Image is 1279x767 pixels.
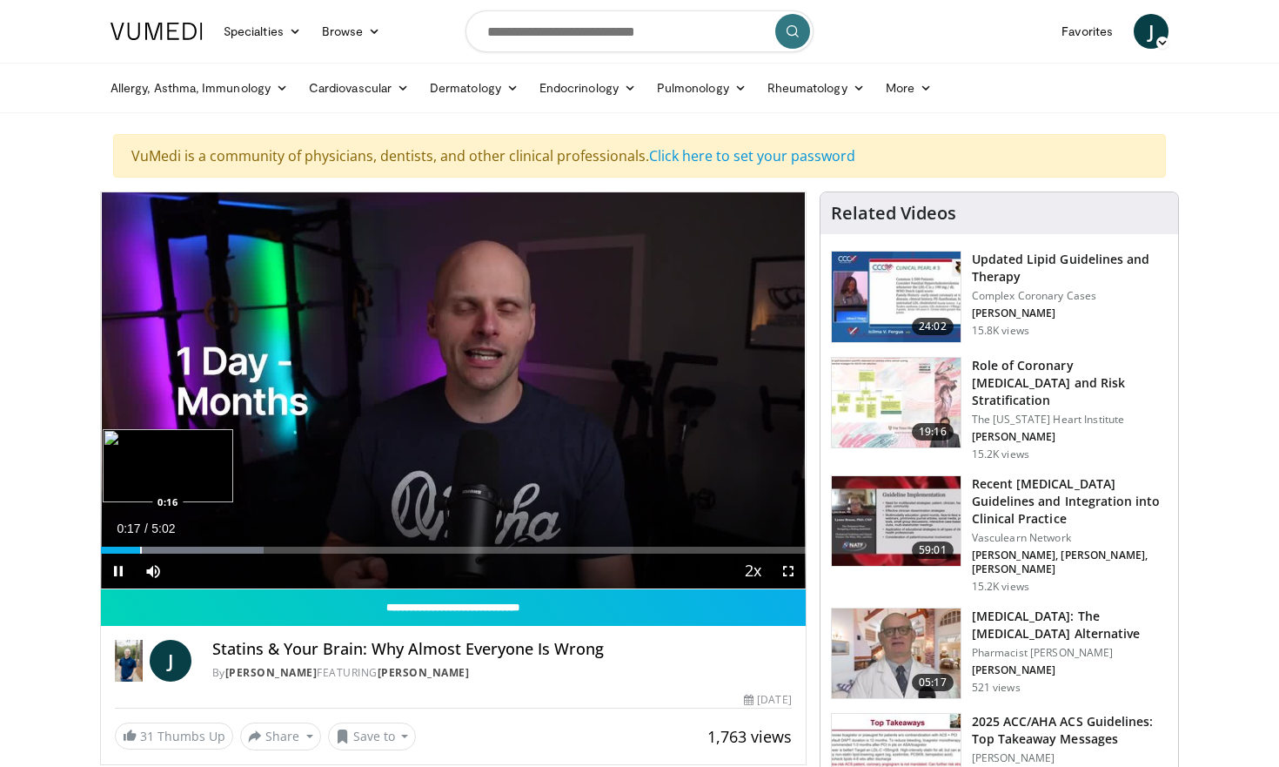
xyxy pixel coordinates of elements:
p: 15.2K views [972,580,1029,594]
a: 31 Thumbs Up [115,723,233,750]
a: Dermatology [419,71,529,105]
a: [PERSON_NAME] [225,665,318,680]
button: Share [240,723,321,750]
p: [PERSON_NAME], [PERSON_NAME], [PERSON_NAME] [972,548,1168,576]
input: Search topics, interventions [465,10,814,52]
button: Pause [101,554,136,589]
span: 31 [140,728,154,744]
span: / [144,521,148,535]
span: 5:02 [151,521,175,535]
a: J [150,640,191,682]
h4: Related Videos [831,203,956,224]
a: Specialties [213,14,311,49]
div: Progress Bar [101,547,806,554]
span: 24:02 [912,318,954,335]
button: Mute [136,554,171,589]
a: Endocrinology [529,71,646,105]
img: ce9609b9-a9bf-4b08-84dd-8eeb8ab29fc6.150x105_q85_crop-smart_upscale.jpg [832,609,961,699]
button: Fullscreen [771,554,806,589]
a: 59:01 Recent [MEDICAL_DATA] Guidelines and Integration into Clinical Practice Vasculearn Network ... [831,475,1168,594]
img: 1efa8c99-7b8a-4ab5-a569-1c219ae7bd2c.150x105_q85_crop-smart_upscale.jpg [832,358,961,448]
p: Complex Coronary Cases [972,289,1168,303]
p: 15.2K views [972,447,1029,461]
p: [PERSON_NAME] [972,751,1168,765]
a: Browse [311,14,392,49]
a: [PERSON_NAME] [378,665,470,680]
h3: Role of Coronary [MEDICAL_DATA] and Risk Stratification [972,357,1168,409]
span: 05:17 [912,674,954,691]
span: 59:01 [912,542,954,559]
p: 15.8K views [972,324,1029,338]
div: By FEATURING [212,665,792,681]
img: image.jpeg [103,429,233,502]
h3: 2025 ACC/AHA ACS Guidelines: Top Takeaway Messages [972,713,1168,748]
img: VuMedi Logo [110,23,203,40]
h3: Recent [MEDICAL_DATA] Guidelines and Integration into Clinical Practice [972,475,1168,528]
button: Save to [328,723,417,750]
a: Cardiovascular [298,71,419,105]
button: Playback Rate [736,554,771,589]
a: Pulmonology [646,71,757,105]
h3: Updated Lipid Guidelines and Therapy [972,251,1168,286]
p: [PERSON_NAME] [972,306,1168,320]
p: Vasculearn Network [972,531,1168,545]
video-js: Video Player [101,192,806,589]
h3: [MEDICAL_DATA]: The [MEDICAL_DATA] Alternative [972,608,1168,643]
a: Rheumatology [757,71,875,105]
a: More [875,71,942,105]
a: J [1134,14,1169,49]
a: Favorites [1051,14,1123,49]
span: 0:17 [117,521,140,535]
img: 87825f19-cf4c-4b91-bba1-ce218758c6bb.150x105_q85_crop-smart_upscale.jpg [832,476,961,567]
span: 19:16 [912,423,954,441]
p: [PERSON_NAME] [972,663,1168,677]
p: The [US_STATE] Heart Institute [972,413,1168,427]
a: 24:02 Updated Lipid Guidelines and Therapy Complex Coronary Cases [PERSON_NAME] 15.8K views [831,251,1168,343]
p: 521 views [972,681,1021,695]
span: 1,763 views [707,726,792,747]
img: Dr. Jordan Rennicke [115,640,143,682]
img: 77f671eb-9394-4acc-bc78-a9f077f94e00.150x105_q85_crop-smart_upscale.jpg [832,252,961,342]
a: Click here to set your password [649,146,855,165]
a: Allergy, Asthma, Immunology [100,71,298,105]
div: VuMedi is a community of physicians, dentists, and other clinical professionals. [113,134,1166,178]
a: 19:16 Role of Coronary [MEDICAL_DATA] and Risk Stratification The [US_STATE] Heart Institute [PER... [831,357,1168,461]
div: [DATE] [744,692,791,708]
p: [PERSON_NAME] [972,430,1168,444]
a: 05:17 [MEDICAL_DATA]: The [MEDICAL_DATA] Alternative Pharmacist [PERSON_NAME] [PERSON_NAME] 521 v... [831,608,1168,700]
h4: Statins & Your Brain: Why Almost Everyone Is Wrong [212,640,792,659]
p: Pharmacist [PERSON_NAME] [972,646,1168,660]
